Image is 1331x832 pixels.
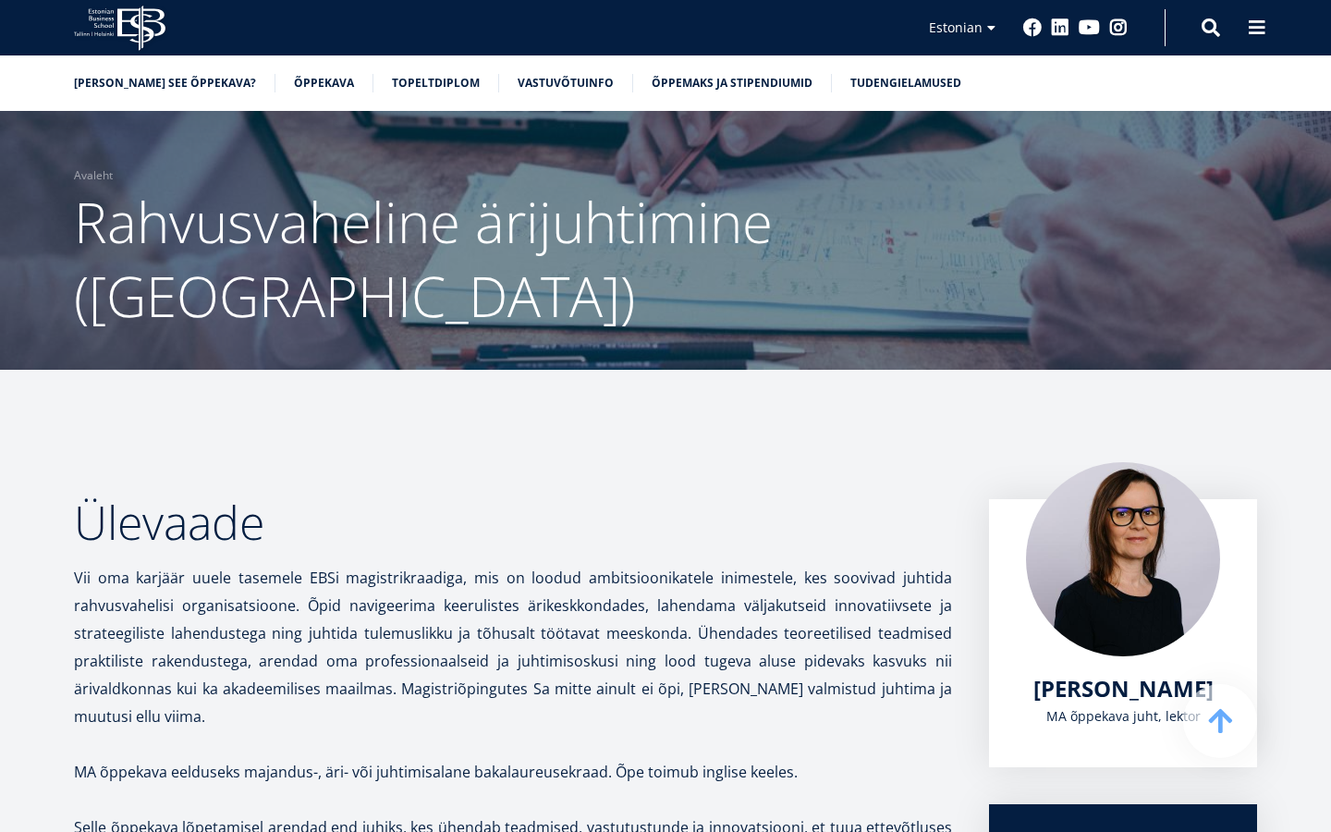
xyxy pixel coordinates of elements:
[1026,703,1220,730] div: MA õppekava juht, lektor
[652,74,812,92] a: Õppemaks ja stipendiumid
[518,74,614,92] a: Vastuvõtuinfo
[74,74,256,92] a: [PERSON_NAME] see õppekava?
[74,499,952,545] h2: Ülevaade
[74,564,952,730] p: Vii oma karjäär uuele tasemele EBSi magistrikraadiga, mis on loodud ambitsioonikatele inimestele,...
[1023,18,1042,37] a: Facebook
[74,184,773,334] span: Rahvusvaheline ärijuhtimine ([GEOGRAPHIC_DATA])
[850,74,961,92] a: Tudengielamused
[1079,18,1100,37] a: Youtube
[1026,462,1220,656] img: Piret Masso
[294,74,354,92] a: Õppekava
[392,74,480,92] a: Topeltdiplom
[1109,18,1128,37] a: Instagram
[74,758,952,786] p: MA õppekava eelduseks majandus-, äri- või juhtimisalane bakalaureusekraad. Õpe toimub inglise kee...
[74,166,113,185] a: Avaleht
[1051,18,1069,37] a: Linkedin
[1033,673,1214,704] span: [PERSON_NAME]
[1033,675,1214,703] a: [PERSON_NAME]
